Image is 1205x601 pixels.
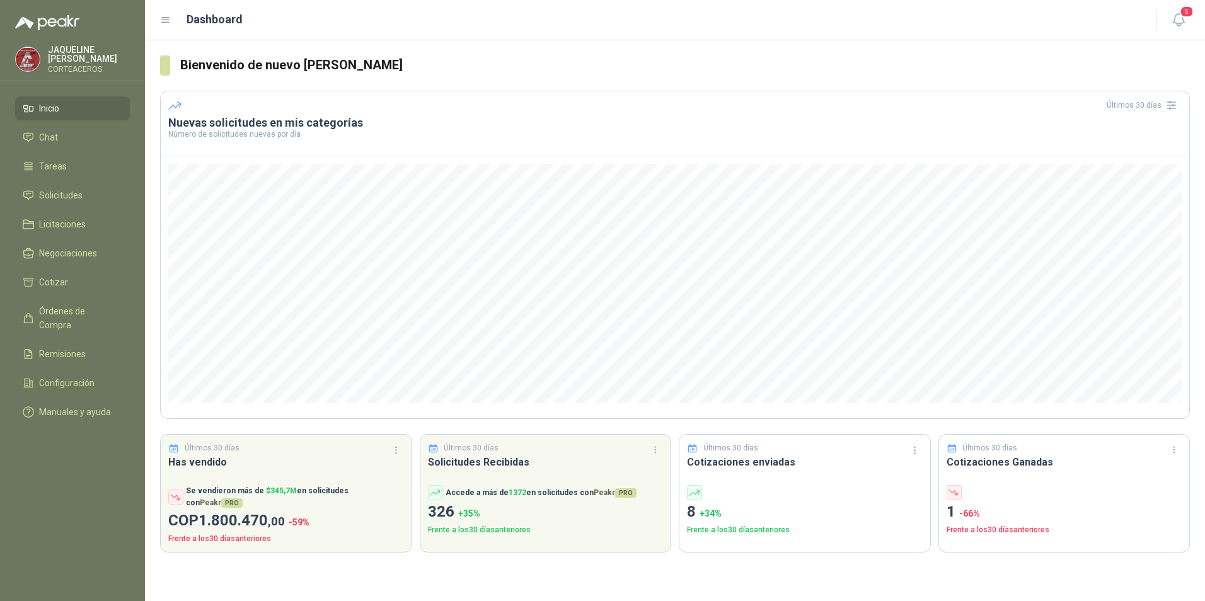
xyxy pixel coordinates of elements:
span: 1.800.470 [199,512,285,529]
span: Peakr [594,488,637,497]
p: Frente a los 30 días anteriores [428,524,664,536]
h3: Solicitudes Recibidas [428,454,664,470]
p: 8 [687,500,923,524]
p: Últimos 30 días [703,442,758,454]
h3: Cotizaciones enviadas [687,454,923,470]
span: Licitaciones [39,217,86,231]
p: Accede a más de en solicitudes con [446,487,637,499]
span: Tareas [39,159,67,173]
p: 326 [428,500,664,524]
a: Inicio [15,96,130,120]
a: Chat [15,125,130,149]
p: JAQUELINE [PERSON_NAME] [48,45,130,63]
p: Frente a los 30 días anteriores [168,533,404,545]
span: Negociaciones [39,246,97,260]
span: Peakr [200,498,243,507]
h3: Bienvenido de nuevo [PERSON_NAME] [180,55,1190,75]
span: -66 % [959,508,980,518]
span: Configuración [39,376,95,390]
span: -59 % [289,517,309,527]
p: Frente a los 30 días anteriores [687,524,923,536]
span: Cotizar [39,275,68,289]
p: Se vendieron más de en solicitudes con [186,485,404,509]
span: PRO [615,488,637,498]
a: Solicitudes [15,183,130,207]
h3: Has vendido [168,454,404,470]
span: ,00 [268,514,285,529]
p: Últimos 30 días [444,442,499,454]
img: Logo peakr [15,15,79,30]
a: Tareas [15,154,130,178]
span: Solicitudes [39,188,83,202]
p: COP [168,509,404,533]
span: Inicio [39,101,59,115]
div: Últimos 30 días [1107,95,1182,115]
a: Remisiones [15,342,130,366]
span: + 35 % [458,508,480,518]
span: PRO [221,498,243,508]
p: Últimos 30 días [962,442,1017,454]
button: 5 [1167,9,1190,31]
img: Company Logo [16,47,40,71]
h3: Nuevas solicitudes en mis categorías [168,115,1182,130]
span: + 34 % [700,508,722,518]
span: Manuales y ayuda [39,405,111,419]
a: Configuración [15,371,130,395]
a: Licitaciones [15,212,130,236]
a: Manuales y ayuda [15,400,130,424]
p: Frente a los 30 días anteriores [947,524,1182,536]
span: 1372 [509,488,526,497]
a: Cotizar [15,270,130,294]
a: Negociaciones [15,241,130,265]
span: $ 345,7M [266,486,297,495]
span: Chat [39,130,58,144]
span: Órdenes de Compra [39,304,118,332]
h3: Cotizaciones Ganadas [947,454,1182,470]
p: CORTEACEROS [48,66,130,73]
p: 1 [947,500,1182,524]
p: Número de solicitudes nuevas por día [168,130,1182,138]
span: 5 [1180,6,1194,18]
a: Órdenes de Compra [15,299,130,337]
h1: Dashboard [187,11,243,28]
p: Últimos 30 días [185,442,239,454]
span: Remisiones [39,347,86,361]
